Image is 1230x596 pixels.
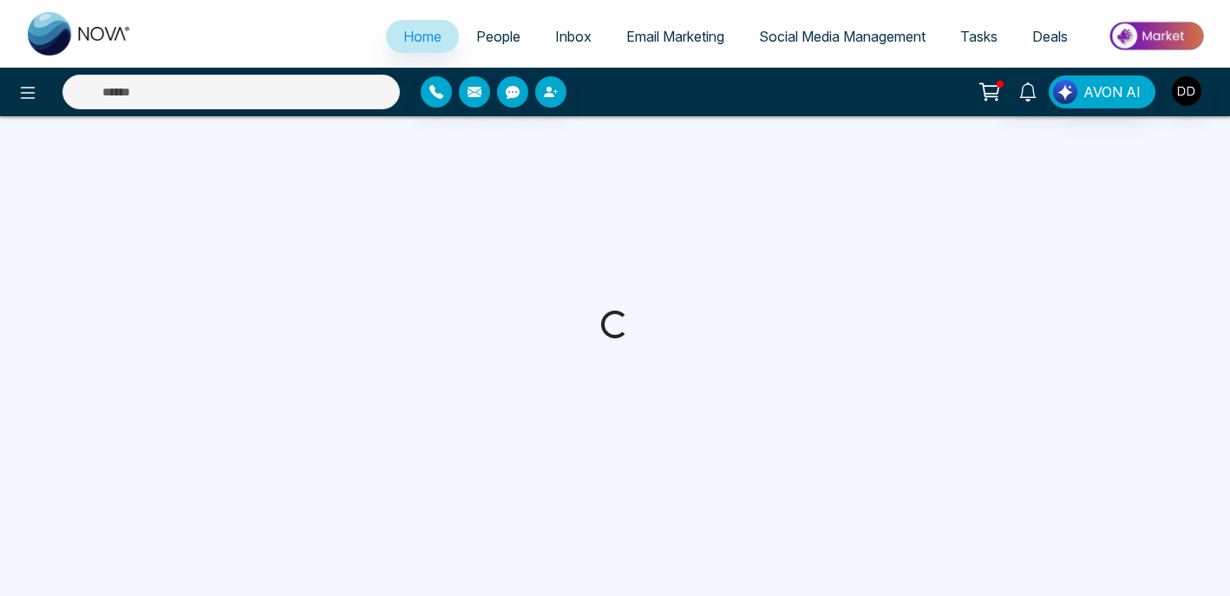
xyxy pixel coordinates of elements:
button: AVON AI [1049,75,1155,108]
a: Social Media Management [742,20,943,53]
a: Home [386,20,459,53]
a: Tasks [943,20,1015,53]
a: Inbox [538,20,609,53]
img: User Avatar [1172,76,1201,106]
a: Email Marketing [609,20,742,53]
span: Inbox [555,28,592,45]
img: Lead Flow [1053,80,1077,104]
span: Tasks [960,28,998,45]
a: People [459,20,538,53]
span: Home [403,28,442,45]
span: Social Media Management [759,28,926,45]
span: People [476,28,520,45]
img: Nova CRM Logo [28,12,132,56]
a: Deals [1015,20,1085,53]
span: Deals [1032,28,1068,45]
img: Market-place.gif [1094,16,1220,56]
span: Email Marketing [626,28,724,45]
span: AVON AI [1083,82,1141,102]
